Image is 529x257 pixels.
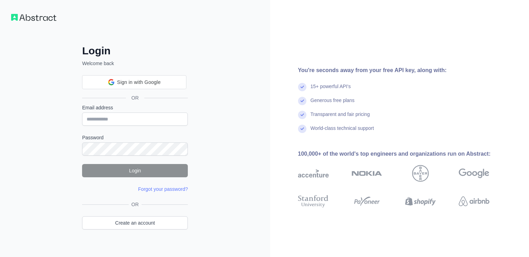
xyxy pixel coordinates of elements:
[298,125,306,133] img: check mark
[311,125,374,139] div: World-class technical support
[117,79,161,86] span: Sign in with Google
[298,97,306,105] img: check mark
[459,165,489,182] img: google
[459,194,489,209] img: airbnb
[352,165,382,182] img: nokia
[405,194,436,209] img: shopify
[298,83,306,91] img: check mark
[298,150,512,158] div: 100,000+ of the world's top engineers and organizations run on Abstract:
[82,60,188,67] p: Welcome back
[82,45,188,57] h2: Login
[82,134,188,141] label: Password
[298,66,512,75] div: You're seconds away from your free API key, along with:
[298,165,329,182] img: accenture
[82,104,188,111] label: Email address
[311,83,351,97] div: 15+ powerful API's
[298,111,306,119] img: check mark
[82,216,188,229] a: Create an account
[352,194,382,209] img: payoneer
[126,94,144,101] span: OR
[82,164,188,177] button: Login
[82,75,186,89] div: Sign in with Google
[11,14,56,21] img: Workflow
[298,194,329,209] img: stanford university
[138,186,188,192] a: Forgot your password?
[412,165,429,182] img: bayer
[311,97,355,111] div: Generous free plans
[311,111,370,125] div: Transparent and fair pricing
[129,201,142,208] span: OR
